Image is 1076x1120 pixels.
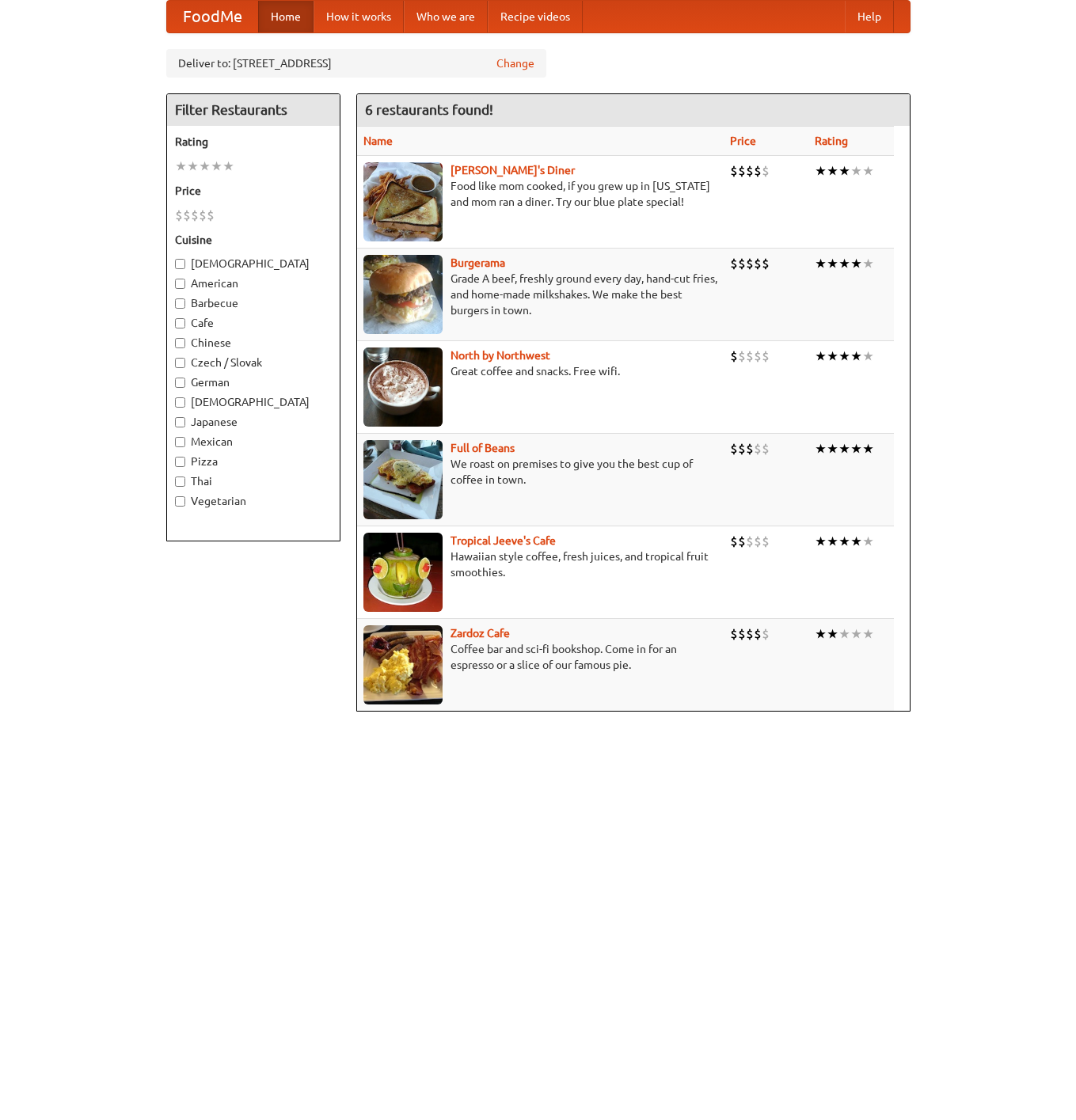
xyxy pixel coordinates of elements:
[827,625,838,643] li: ★
[850,440,862,457] li: ★
[730,347,738,365] li: $
[451,164,575,177] a: [PERSON_NAME]'s Diner
[363,549,717,580] p: Hawaiian style coffee, fresh juices, and tropical fruit smoothies.
[730,162,738,180] li: $
[838,347,850,365] li: ★
[175,315,332,331] label: Cafe
[175,279,185,289] input: American
[363,533,443,612] img: jeeves.jpg
[838,533,850,550] li: ★
[365,102,493,117] ng-pluralize: 6 restaurants found!
[175,232,332,248] h5: Cuisine
[175,318,185,328] input: Cafe
[199,207,207,224] li: $
[404,1,488,32] a: Who we are
[222,158,234,175] li: ★
[175,437,185,447] input: Mexican
[738,440,746,457] li: $
[363,162,443,241] img: sallys.jpg
[207,207,215,224] li: $
[363,135,393,147] a: Name
[166,49,546,78] div: Deliver to: [STREET_ADDRESS]
[175,414,332,430] label: Japanese
[451,534,556,547] a: Tropical Jeeve's Cafe
[754,625,762,643] li: $
[211,158,222,175] li: ★
[862,533,874,550] li: ★
[175,256,332,271] label: [DEMOGRAPHIC_DATA]
[746,255,754,272] li: $
[815,625,827,643] li: ★
[838,440,850,457] li: ★
[762,625,770,643] li: $
[496,55,534,71] a: Change
[199,158,211,175] li: ★
[175,295,332,311] label: Barbecue
[746,347,754,365] li: $
[363,456,717,488] p: We roast on premises to give you the best cup of coffee in town.
[175,275,332,291] label: American
[738,625,746,643] li: $
[827,533,838,550] li: ★
[175,457,185,467] input: Pizza
[754,162,762,180] li: $
[762,440,770,457] li: $
[175,358,185,368] input: Czech / Slovak
[746,625,754,643] li: $
[746,440,754,457] li: $
[488,1,583,32] a: Recipe videos
[175,134,332,150] h5: Rating
[730,255,738,272] li: $
[762,347,770,365] li: $
[258,1,314,32] a: Home
[167,94,340,126] h4: Filter Restaurants
[862,440,874,457] li: ★
[738,347,746,365] li: $
[862,625,874,643] li: ★
[175,476,185,487] input: Thai
[738,162,746,180] li: $
[815,440,827,457] li: ★
[862,347,874,365] li: ★
[175,158,187,175] li: ★
[730,533,738,550] li: $
[754,440,762,457] li: $
[187,158,199,175] li: ★
[746,162,754,180] li: $
[314,1,404,32] a: How it works
[730,440,738,457] li: $
[363,625,443,704] img: zardoz.jpg
[175,394,332,410] label: [DEMOGRAPHIC_DATA]
[175,397,185,408] input: [DEMOGRAPHIC_DATA]
[363,178,717,210] p: Food like mom cooked, if you grew up in [US_STATE] and mom ran a diner. Try our blue plate special!
[838,162,850,180] li: ★
[451,627,510,640] b: Zardoz Cafe
[175,493,332,509] label: Vegetarian
[815,135,848,147] a: Rating
[175,454,332,469] label: Pizza
[363,440,443,519] img: beans.jpg
[175,338,185,348] input: Chinese
[451,442,515,454] b: Full of Beans
[762,162,770,180] li: $
[175,374,332,390] label: German
[845,1,894,32] a: Help
[827,162,838,180] li: ★
[838,255,850,272] li: ★
[175,298,185,309] input: Barbecue
[754,255,762,272] li: $
[175,335,332,351] label: Chinese
[175,207,183,224] li: $
[746,533,754,550] li: $
[175,355,332,370] label: Czech / Slovak
[175,259,185,269] input: [DEMOGRAPHIC_DATA]
[363,255,443,334] img: burgerama.jpg
[850,625,862,643] li: ★
[183,207,191,224] li: $
[451,349,550,362] a: North by Northwest
[815,347,827,365] li: ★
[815,255,827,272] li: ★
[738,533,746,550] li: $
